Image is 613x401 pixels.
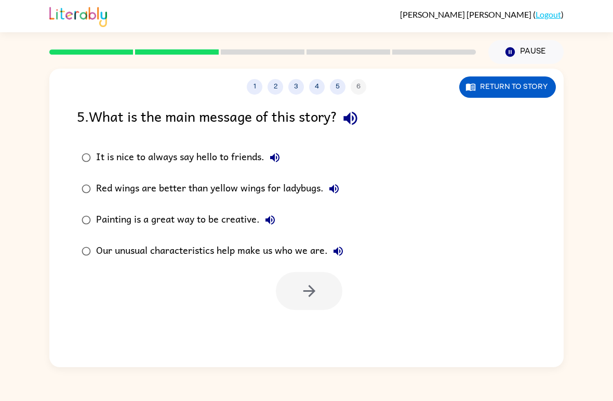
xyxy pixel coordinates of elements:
[77,105,536,132] div: 5 . What is the main message of this story?
[324,178,344,199] button: Red wings are better than yellow wings for ladybugs.
[488,40,564,64] button: Pause
[264,147,285,168] button: It is nice to always say hello to friends.
[459,76,556,98] button: Return to story
[96,178,344,199] div: Red wings are better than yellow wings for ladybugs.
[268,79,283,95] button: 2
[309,79,325,95] button: 4
[260,210,281,230] button: Painting is a great way to be creative.
[328,241,349,262] button: Our unusual characteristics help make us who we are.
[288,79,304,95] button: 3
[96,147,285,168] div: It is nice to always say hello to friends.
[96,210,281,230] div: Painting is a great way to be creative.
[536,9,561,19] a: Logout
[400,9,564,19] div: ( )
[400,9,533,19] span: [PERSON_NAME] [PERSON_NAME]
[247,79,262,95] button: 1
[49,4,107,27] img: Literably
[96,241,349,262] div: Our unusual characteristics help make us who we are.
[330,79,345,95] button: 5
